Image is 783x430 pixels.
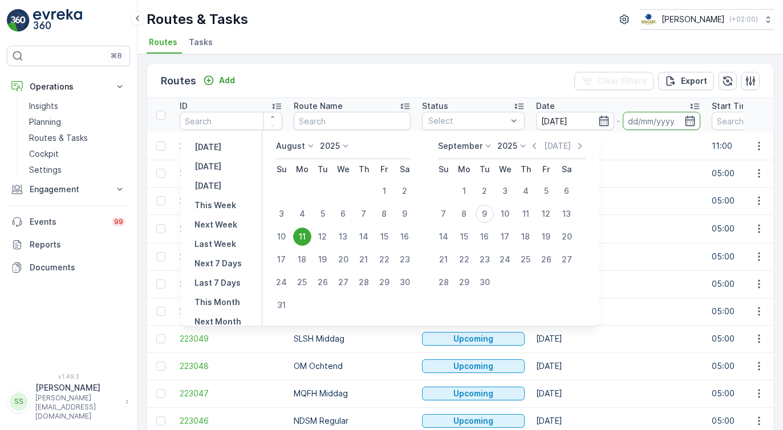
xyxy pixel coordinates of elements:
div: 2 [476,182,494,200]
div: Toggle Row Selected [156,279,165,289]
span: 223048 [180,360,282,372]
a: 223051 [180,278,282,290]
div: Toggle Row Selected [156,334,165,343]
th: Friday [374,159,395,180]
div: 9 [476,205,494,223]
img: logo [7,9,30,32]
div: 14 [355,228,373,246]
p: Upcoming [453,333,493,344]
div: 7 [435,205,453,223]
p: Operations [30,81,107,92]
input: Search [294,112,411,130]
p: [PERSON_NAME] [35,382,120,394]
p: Insights [29,100,58,112]
div: 3 [496,182,514,200]
button: This Month [190,295,245,309]
th: Friday [536,159,557,180]
span: 223049 [180,333,282,344]
div: 1 [455,182,473,200]
div: 25 [293,273,311,291]
div: 24 [273,273,291,291]
p: Next Week [194,219,237,230]
p: Engagement [30,184,107,195]
button: Today [190,160,226,173]
td: [DATE] [530,132,706,160]
div: 21 [435,250,453,269]
p: Upcoming [453,388,493,399]
p: ( +02:00 ) [729,15,758,24]
th: Tuesday [313,159,333,180]
div: 21 [355,250,373,269]
p: Last 7 Days [194,277,241,289]
td: [DATE] [530,160,706,187]
th: Thursday [354,159,374,180]
div: 11 [293,228,311,246]
div: 18 [293,250,311,269]
button: This Week [190,198,241,212]
p: August [276,140,305,152]
div: 10 [273,228,291,246]
div: 4 [293,205,311,223]
div: Toggle Row Selected [156,169,165,178]
button: Upcoming [422,332,525,346]
button: Clear Filters [574,72,654,90]
div: 14 [435,228,453,246]
span: 223046 [180,415,282,427]
a: 223052 [180,251,282,262]
p: This Week [194,200,236,211]
p: This Month [194,297,240,308]
div: 26 [314,273,332,291]
td: [DATE] [530,325,706,352]
a: Documents [7,256,130,279]
a: Cockpit [25,146,130,162]
p: 99 [114,217,123,226]
div: 13 [558,205,576,223]
a: 223053 [180,223,282,234]
td: [DATE] [530,214,706,243]
p: Routes & Tasks [147,10,248,29]
div: Toggle Row Selected [156,252,165,261]
div: 3 [273,205,291,223]
p: ⌘B [111,51,122,60]
span: 223050 [180,306,282,317]
a: 223047 [180,388,282,399]
div: 29 [375,273,393,291]
span: Routes [149,36,177,48]
div: 30 [476,273,494,291]
input: dd/mm/yyyy [536,112,614,130]
div: 18 [517,228,535,246]
a: 223057 [180,195,282,206]
th: Sunday [433,159,454,180]
span: v 1.49.3 [7,373,130,380]
p: Add [219,75,235,86]
th: Thursday [516,159,536,180]
div: 12 [537,205,555,223]
span: 223058 [180,168,282,179]
button: SS[PERSON_NAME][PERSON_NAME][EMAIL_ADDRESS][DOMAIN_NAME] [7,382,130,421]
p: [DATE] [194,141,221,153]
td: OM Ochtend [288,352,416,380]
button: Operations [7,75,130,98]
div: 24 [496,250,514,269]
button: Next Week [190,218,242,232]
div: 19 [537,228,555,246]
th: Monday [292,159,313,180]
p: Documents [30,262,125,273]
p: Routes & Tasks [29,132,88,144]
button: Tomorrow [190,179,226,193]
a: Insights [25,98,130,114]
div: 13 [334,228,352,246]
p: Route Name [294,100,343,112]
div: 30 [396,273,414,291]
div: 11 [517,205,535,223]
td: [DATE] [530,352,706,380]
div: 10 [496,205,514,223]
span: Tasks [189,36,213,48]
p: [DATE] [544,140,571,152]
p: 2025 [497,140,517,152]
p: 2025 [320,140,340,152]
div: 16 [476,228,494,246]
div: SS [10,392,28,411]
button: Last Week [190,237,241,251]
button: Next Month [190,315,246,328]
